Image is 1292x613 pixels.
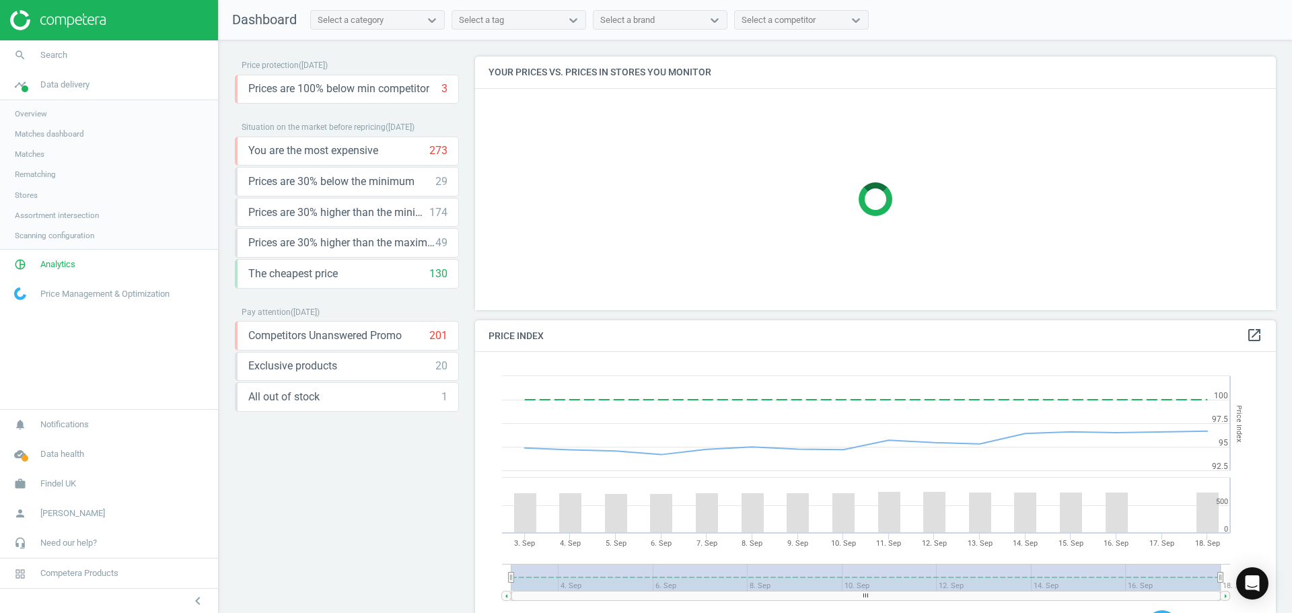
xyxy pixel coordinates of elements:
[40,478,76,490] span: Findel UK
[1246,327,1262,345] a: open_in_new
[248,205,429,220] span: Prices are 30% higher than the minimum
[7,530,33,556] i: headset_mic
[1058,539,1083,548] tspan: 15. Sep
[1236,567,1268,600] div: Open Intercom Messenger
[475,57,1276,88] h4: Your prices vs. prices in stores you monitor
[7,42,33,68] i: search
[435,236,447,250] div: 49
[1013,539,1038,548] tspan: 14. Sep
[922,539,947,548] tspan: 12. Sep
[248,328,402,343] span: Competitors Unanswered Promo
[40,258,75,271] span: Analytics
[435,174,447,189] div: 29
[606,539,626,548] tspan: 5. Sep
[429,205,447,220] div: 174
[1219,438,1228,447] text: 95
[560,539,581,548] tspan: 4. Sep
[15,169,56,180] span: Rematching
[15,108,47,119] span: Overview
[1104,539,1128,548] tspan: 16. Sep
[787,539,808,548] tspan: 9. Sep
[10,10,106,30] img: ajHJNr6hYgQAAAAASUVORK5CYII=
[441,81,447,96] div: 3
[248,266,338,281] span: The cheapest price
[7,252,33,277] i: pie_chart_outlined
[1212,462,1228,471] text: 92.5
[40,537,97,549] span: Need our help?
[1223,581,1240,590] tspan: 18. …
[429,266,447,281] div: 130
[459,14,504,26] div: Select a tag
[14,287,26,300] img: wGWNvw8QSZomAAAAABJRU5ErkJggg==
[651,539,672,548] tspan: 6. Sep
[742,539,762,548] tspan: 8. Sep
[7,72,33,98] i: timeline
[15,210,99,221] span: Assortment intersection
[15,149,44,159] span: Matches
[742,14,816,26] div: Select a competitor
[386,122,415,132] span: ( [DATE] )
[15,129,84,139] span: Matches dashboard
[7,501,33,526] i: person
[15,230,94,241] span: Scanning configuration
[429,328,447,343] div: 201
[40,507,105,519] span: [PERSON_NAME]
[15,190,38,201] span: Stores
[1224,525,1228,534] text: 0
[600,14,655,26] div: Select a brand
[40,49,67,61] span: Search
[696,539,717,548] tspan: 7. Sep
[435,359,447,373] div: 20
[475,320,1276,352] h4: Price Index
[1246,327,1262,343] i: open_in_new
[190,593,206,609] i: chevron_left
[514,539,535,548] tspan: 3. Sep
[248,174,415,189] span: Prices are 30% below the minimum
[318,14,384,26] div: Select a category
[242,308,291,317] span: Pay attention
[7,471,33,497] i: work
[291,308,320,317] span: ( [DATE] )
[7,412,33,437] i: notifications
[248,390,320,404] span: All out of stock
[248,359,337,373] span: Exclusive products
[248,81,429,96] span: Prices are 100% below min competitor
[40,567,118,579] span: Competera Products
[242,122,386,132] span: Situation on the market before repricing
[441,390,447,404] div: 1
[40,419,89,431] span: Notifications
[1216,497,1228,506] text: 500
[831,539,856,548] tspan: 10. Sep
[1214,391,1228,400] text: 100
[299,61,328,70] span: ( [DATE] )
[40,288,170,300] span: Price Management & Optimization
[40,448,84,460] span: Data health
[1149,539,1174,548] tspan: 17. Sep
[1212,414,1228,424] text: 97.5
[40,79,89,91] span: Data delivery
[232,11,297,28] span: Dashboard
[1235,405,1244,442] tspan: Price Index
[181,592,215,610] button: chevron_left
[248,236,435,250] span: Prices are 30% higher than the maximal
[968,539,993,548] tspan: 13. Sep
[242,61,299,70] span: Price protection
[248,143,378,158] span: You are the most expensive
[429,143,447,158] div: 273
[7,441,33,467] i: cloud_done
[876,539,901,548] tspan: 11. Sep
[1195,539,1220,548] tspan: 18. Sep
